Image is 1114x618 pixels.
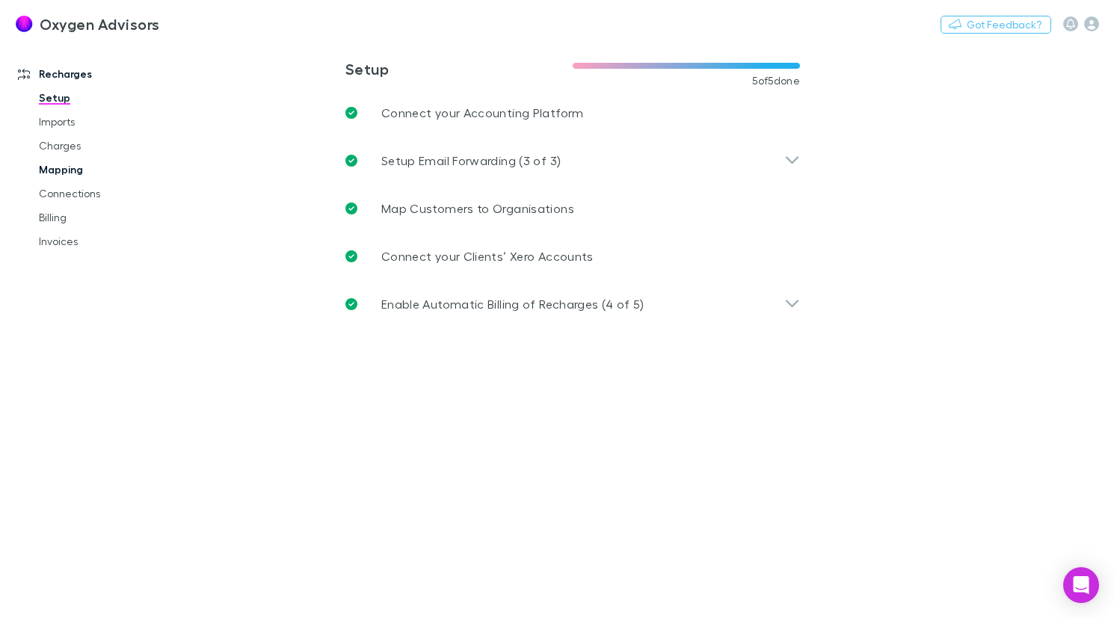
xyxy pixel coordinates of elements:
a: Map Customers to Organisations [333,185,812,232]
div: Enable Automatic Billing of Recharges (4 of 5) [333,280,812,328]
a: Invoices [24,229,195,253]
a: Connect your Clients’ Xero Accounts [333,232,812,280]
p: Map Customers to Organisations [381,200,574,217]
img: Oxygen Advisors's Logo [15,15,34,33]
div: Open Intercom Messenger [1063,567,1099,603]
p: Connect your Clients’ Xero Accounts [381,247,594,265]
p: Connect your Accounting Platform [381,104,584,122]
a: Setup [24,86,195,110]
p: Enable Automatic Billing of Recharges (4 of 5) [381,295,644,313]
a: Mapping [24,158,195,182]
p: Setup Email Forwarding (3 of 3) [381,152,561,170]
span: 5 of 5 done [752,75,800,87]
h3: Setup [345,60,573,78]
a: Oxygen Advisors [6,6,168,42]
button: Got Feedback? [941,16,1051,34]
div: Setup Email Forwarding (3 of 3) [333,137,812,185]
h3: Oxygen Advisors [40,15,160,33]
a: Billing [24,206,195,229]
a: Charges [24,134,195,158]
a: Connect your Accounting Platform [333,89,812,137]
a: Imports [24,110,195,134]
a: Connections [24,182,195,206]
a: Recharges [3,62,195,86]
